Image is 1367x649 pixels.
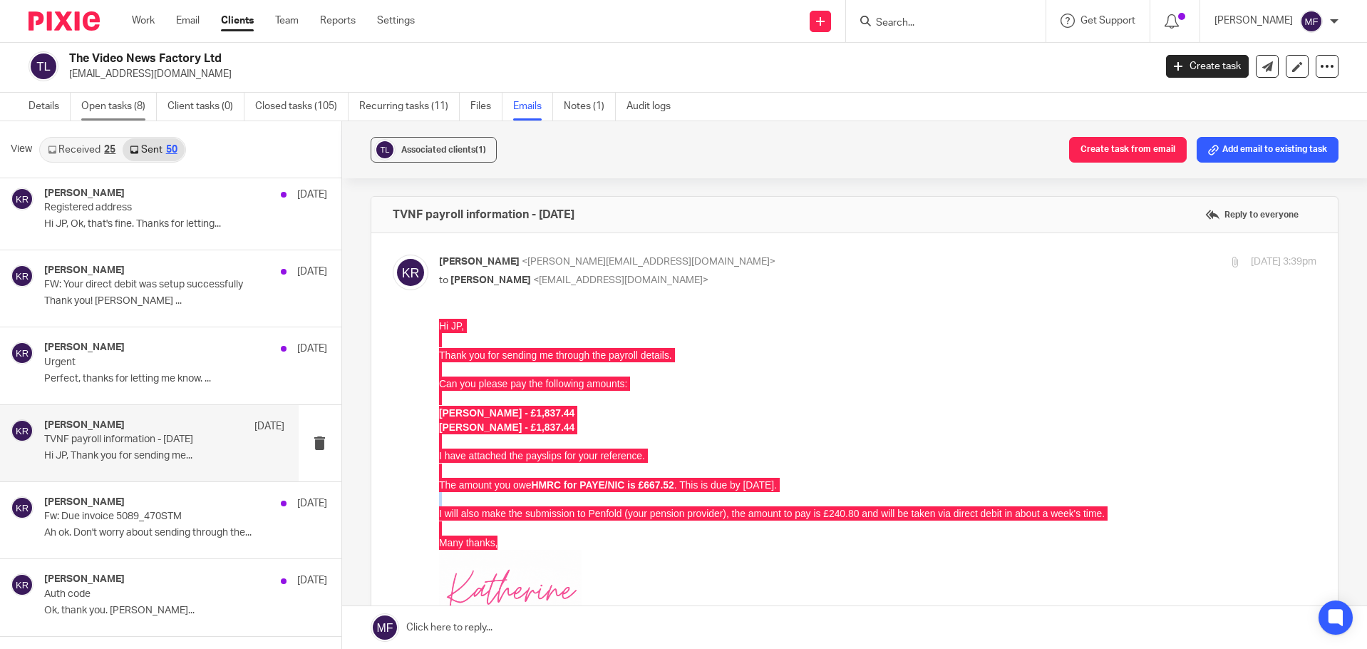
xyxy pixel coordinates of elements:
p: Ah ok. Don't worry about sending through the... [44,527,327,539]
p: Hi JP, Ok, that's fine. Thanks for letting... [44,218,327,230]
img: svg%3E [11,188,33,210]
p: Thank you! [PERSON_NAME] ... [44,295,327,307]
p: TVNF payroll information - [DATE] [44,434,236,446]
input: Search [875,17,1003,30]
span: <[EMAIL_ADDRESS][DOMAIN_NAME]> [533,275,708,285]
a: Open tasks (8) [81,93,157,121]
a: 01908 751 972 [172,364,249,377]
a: here [191,415,209,425]
p: Hi JP, Thank you for sending me... [44,450,284,462]
img: svg%3E [1300,10,1323,33]
h4: [PERSON_NAME] [44,419,125,431]
a: Work [132,14,155,28]
p: [DATE] 3:39pm [1251,255,1316,270]
img: svg%3E [11,573,33,596]
img: svg%3E [374,139,396,160]
span: [PERSON_NAME] [439,257,520,267]
td: | [86,312,436,458]
a: Team [275,14,299,28]
a: Files [470,93,502,121]
span: [PERSON_NAME] [450,275,531,285]
a: Reports [320,14,356,28]
p: [DATE] [297,265,327,279]
h4: [PERSON_NAME] [44,188,125,200]
p: Perfect, thanks for letting me know. ... [44,373,327,385]
h4: TVNF payroll information - [DATE] [393,208,574,222]
div: 50 [166,145,177,155]
h4: [PERSON_NAME] [44,265,125,277]
span: <[PERSON_NAME][EMAIL_ADDRESS][DOMAIN_NAME]> [522,257,775,267]
b: Book a meeting with me [93,415,210,425]
span: View [11,142,32,157]
h4: [PERSON_NAME] [44,573,125,586]
img: https://www.youtube.com/channel/UCQh2hMYBVGc7dEnAH9TkXOw [140,394,152,405]
a: podcast here [153,436,206,446]
button: Add email to existing task [1197,137,1338,163]
a: Closed tasks (105) [255,93,349,121]
span: Co-Founder, Youtopia [93,329,217,344]
span: Get Support [1080,16,1135,26]
p: [EMAIL_ADDRESS][DOMAIN_NAME] [69,67,1145,81]
button: Create task from email [1069,137,1187,163]
h4: [PERSON_NAME] [44,496,125,509]
img: svg%3E [393,255,428,290]
b: HMRC for PAYE/NIC is £667.52 [92,160,234,172]
img: background.png [93,394,105,405]
a: Audit logs [626,93,681,121]
img: Female Founder Winner.png [1,312,78,389]
div: 25 [104,145,115,155]
a: Settings [377,14,415,28]
img: Pixie [29,11,100,31]
a: Sent50 [123,138,184,161]
a: Received25 [41,138,123,161]
img: background.png [109,394,120,405]
span: Associated clients [401,145,486,154]
a: 07793 550 551 [93,364,170,377]
img: svg%3E [11,265,33,287]
td: IMPORTANT: The contents of this email and any attachments are confidential. They are intended for... [1,464,435,546]
p: [DATE] [297,573,327,588]
img: svg%3E [11,496,33,519]
h4: [PERSON_NAME] [44,342,125,354]
p: [DATE] [297,496,327,511]
a: Emails [513,93,553,121]
a: Email [176,14,200,28]
span: (1) [475,145,486,154]
b: [PERSON_NAME] [93,313,189,325]
td: Don't miss our [93,436,206,447]
p: Registered address [44,202,270,214]
p: Fw: Due invoice 5089_470STM [44,511,270,523]
img: background.png [125,394,136,405]
p: [DATE] [254,419,284,434]
img: svg%3E [11,342,33,364]
p: Urgent [44,357,270,369]
button: Associated clients(1) [371,137,497,163]
span: to [439,275,448,285]
a: Details [29,93,71,121]
a: Clients [221,14,254,28]
img: svg%3E [29,51,58,81]
p: [DATE] [297,342,327,356]
a: Client tasks (0) [167,93,244,121]
p: FW: Your direct debit was setup successfully [44,279,270,291]
p: Auth code [44,588,270,601]
img: AIorK4waf5K2Vq_1RX-igWhBIxekD-fdZeJYNZ3nZX_Je2vi74BreEIcVoK4jOT2E3yovuFX9FmI_AY [1,389,69,458]
a: Recurring tasks (11) [359,93,460,121]
label: Reply to everyone [1202,204,1302,225]
p: [DATE] [297,188,327,202]
a: Create task [1166,55,1249,78]
h2: The Video News Factory Ltd [69,51,929,66]
img: svg%3E [11,419,33,442]
a: Notes (1) [564,93,616,121]
p: Ok, thank you. [PERSON_NAME]... [44,605,327,617]
p: [PERSON_NAME] [1214,14,1293,28]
